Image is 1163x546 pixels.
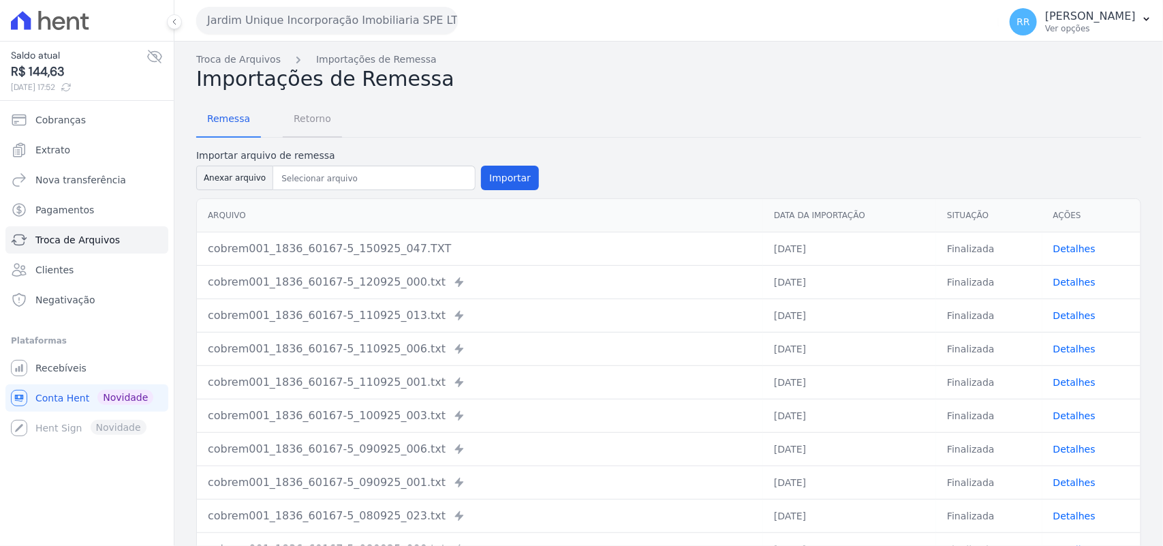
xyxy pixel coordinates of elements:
span: Retorno [285,105,339,132]
div: cobrem001_1836_60167-5_150925_047.TXT [208,241,752,257]
input: Selecionar arquivo [276,170,472,187]
button: Importar [481,166,539,190]
span: Extrato [35,143,70,157]
span: Recebíveis [35,361,87,375]
div: Plataformas [11,333,163,349]
a: Conta Hent Novidade [5,384,168,412]
span: Clientes [35,263,74,277]
p: [PERSON_NAME] [1045,10,1136,23]
a: Detalhes [1053,310,1096,321]
td: Finalizada [936,265,1042,299]
a: Troca de Arquivos [196,52,281,67]
a: Detalhes [1053,410,1096,421]
span: Cobranças [35,113,86,127]
a: Pagamentos [5,196,168,224]
h2: Importações de Remessa [196,67,1141,91]
button: Jardim Unique Incorporação Imobiliaria SPE LTDA [196,7,458,34]
a: Cobranças [5,106,168,134]
a: Detalhes [1053,344,1096,354]
td: [DATE] [763,232,936,265]
span: Troca de Arquivos [35,233,120,247]
p: Ver opções [1045,23,1136,34]
a: Retorno [283,102,342,138]
td: Finalizada [936,399,1042,432]
span: R$ 144,63 [11,63,146,81]
div: cobrem001_1836_60167-5_110925_013.txt [208,307,752,324]
td: [DATE] [763,432,936,466]
a: Troca de Arquivos [5,226,168,254]
a: Detalhes [1053,277,1096,288]
span: [DATE] 17:52 [11,81,146,93]
td: Finalizada [936,499,1042,532]
a: Detalhes [1053,377,1096,388]
td: [DATE] [763,499,936,532]
a: Recebíveis [5,354,168,382]
a: Nova transferência [5,166,168,194]
nav: Breadcrumb [196,52,1141,67]
button: Anexar arquivo [196,166,273,190]
th: Data da Importação [763,199,936,232]
div: cobrem001_1836_60167-5_100925_003.txt [208,408,752,424]
span: Remessa [199,105,258,132]
a: Detalhes [1053,444,1096,455]
td: Finalizada [936,332,1042,365]
span: Nova transferência [35,173,126,187]
a: Clientes [5,256,168,284]
button: RR [PERSON_NAME] Ver opções [999,3,1163,41]
td: Finalizada [936,466,1042,499]
div: cobrem001_1836_60167-5_080925_023.txt [208,508,752,524]
th: Ações [1042,199,1141,232]
a: Detalhes [1053,477,1096,488]
td: [DATE] [763,299,936,332]
a: Remessa [196,102,261,138]
span: Negativação [35,293,95,307]
span: Novidade [97,390,153,405]
label: Importar arquivo de remessa [196,149,539,163]
td: [DATE] [763,365,936,399]
th: Situação [936,199,1042,232]
nav: Sidebar [11,106,163,442]
a: Importações de Remessa [316,52,437,67]
td: Finalizada [936,299,1042,332]
td: Finalizada [936,232,1042,265]
td: Finalizada [936,365,1042,399]
div: cobrem001_1836_60167-5_090925_001.txt [208,474,752,491]
span: Pagamentos [35,203,94,217]
td: [DATE] [763,466,936,499]
td: [DATE] [763,265,936,299]
a: Detalhes [1053,511,1096,521]
div: cobrem001_1836_60167-5_110925_006.txt [208,341,752,357]
td: [DATE] [763,332,936,365]
a: Detalhes [1053,243,1096,254]
span: Conta Hent [35,391,89,405]
div: cobrem001_1836_60167-5_120925_000.txt [208,274,752,290]
td: Finalizada [936,432,1042,466]
a: Extrato [5,136,168,164]
a: Negativação [5,286,168,314]
div: cobrem001_1836_60167-5_110925_001.txt [208,374,752,391]
span: Saldo atual [11,48,146,63]
span: RR [1017,17,1029,27]
td: [DATE] [763,399,936,432]
th: Arquivo [197,199,763,232]
div: cobrem001_1836_60167-5_090925_006.txt [208,441,752,457]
